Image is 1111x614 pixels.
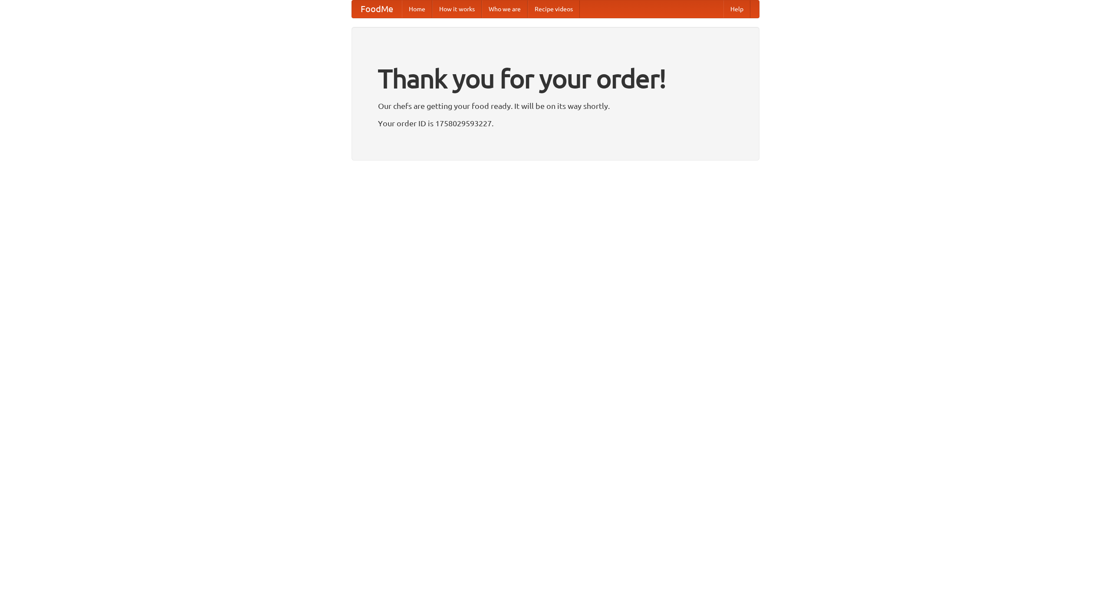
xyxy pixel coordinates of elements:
p: Your order ID is 1758029593227. [378,117,733,130]
p: Our chefs are getting your food ready. It will be on its way shortly. [378,99,733,112]
a: Recipe videos [528,0,580,18]
h1: Thank you for your order! [378,58,733,99]
a: Help [723,0,750,18]
a: Home [402,0,432,18]
a: FoodMe [352,0,402,18]
a: How it works [432,0,482,18]
a: Who we are [482,0,528,18]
